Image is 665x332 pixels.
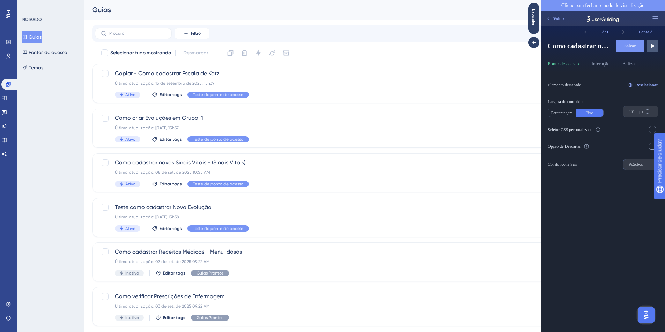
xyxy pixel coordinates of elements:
[152,226,182,231] button: Editar tags
[22,46,67,59] button: Pontos de acesso
[115,259,210,264] font: Última atualização: 03 de set. de 2025 09:22 AM
[115,293,225,300] font: Como verificar Prescrições de Enfermagem
[197,315,223,320] font: Guias Prontos
[7,61,38,67] font: Ponto de acesso
[125,271,139,276] font: Inativo
[163,271,185,276] font: Editar tags
[160,92,182,97] font: Editar tags
[125,315,139,320] font: Inativo
[61,30,66,34] font: de
[83,44,95,48] font: Salvar
[152,92,182,98] button: Editar tags
[7,83,40,87] font: Elemento destacado
[13,16,24,21] font: Voltar
[16,3,60,8] font: Precisar de ajuda?
[115,204,212,210] font: Teste como cadastrar Nova Evolução
[105,111,117,117] button: px
[180,47,212,59] button: Desmarcar
[3,6,8,23] font: Esconder
[115,70,220,77] font: Copiar - Como cadastrar Escala de Katz
[155,270,185,276] button: Editar tags
[115,81,214,86] font: Última atualização: 15 de setembro de 2025, 15h39
[160,226,182,231] font: Editar tags
[22,31,42,43] button: Guias
[193,182,243,186] font: Teste de ponto de acesso
[115,215,179,219] font: Última atualização: [DATE] 15h38
[35,109,62,117] button: Fixo
[45,110,52,115] font: Fixo
[193,226,243,231] font: Teste de ponto de acesso
[115,125,179,130] font: Última atualização: [DATE] 15h37
[155,315,185,321] button: Editar tags
[115,248,242,255] font: Como cadastrar Receitas Médicas - Menu Idosos
[7,42,119,50] font: Como cadastrar nova Escala de Katz:
[152,181,182,187] button: Editar tags
[125,226,135,231] font: Ativo
[21,3,104,8] font: Clique para fechar o modo de visualização
[10,110,32,115] font: Percentagem
[22,61,43,74] button: Temas
[115,159,245,166] font: Como cadastrar novos Sinais Vitais - (Sinais Vitais)
[92,6,111,14] font: Guias
[125,92,135,97] font: Ativo
[7,144,40,149] font: Opção de Descartar
[7,99,42,104] font: Largura do conteúdo
[7,109,35,117] button: Percentagem
[105,106,117,111] button: px
[636,304,657,325] iframe: Iniciador do Assistente de IA do UserGuiding
[66,30,68,34] font: 1
[92,26,117,38] button: Ponto de acesso
[109,31,166,36] input: Procurar
[7,60,38,71] button: Ponto de acesso
[29,49,67,55] font: Pontos de acesso
[193,137,243,142] font: Teste de ponto de acesso
[22,17,42,22] font: NOIVADO
[110,50,171,56] font: Selecionar tudo mostrando
[82,61,94,67] font: Baliza
[160,137,182,142] font: Editar tags
[152,137,182,142] button: Editar tags
[98,109,103,114] font: px
[51,60,69,71] button: Interação
[125,182,135,186] font: Ativo
[29,34,42,40] font: Guias
[95,83,117,87] font: Reselecionar
[87,79,117,91] button: Reselecionar
[115,170,210,175] font: Última atualização: 08 de set. de 2025 10:55 AM
[197,271,223,276] font: Guias Prontos
[3,13,26,24] button: Voltar
[75,40,103,52] button: Salvar
[115,115,203,121] font: Como criar Evoluções em Grupo-1
[7,162,36,167] font: Cor do ícone Sair
[51,61,69,67] font: Interação
[191,31,201,36] font: Filtro
[115,304,210,309] font: Última atualização: 03 de set. de 2025 09:22 AM
[160,182,182,186] font: Editar tags
[7,127,52,132] font: Seletor CSS personalizado
[82,60,94,71] button: Baliza
[59,30,61,34] font: 1
[163,315,185,320] font: Editar tags
[175,28,209,39] button: Filtro
[193,92,243,97] font: Teste de ponto de acesso
[29,65,43,70] font: Temas
[88,109,97,114] input: px
[183,50,208,56] font: Desmarcar
[125,137,135,142] font: Ativo
[98,30,126,34] font: Ponto de acesso
[88,162,111,167] input: Digite o valor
